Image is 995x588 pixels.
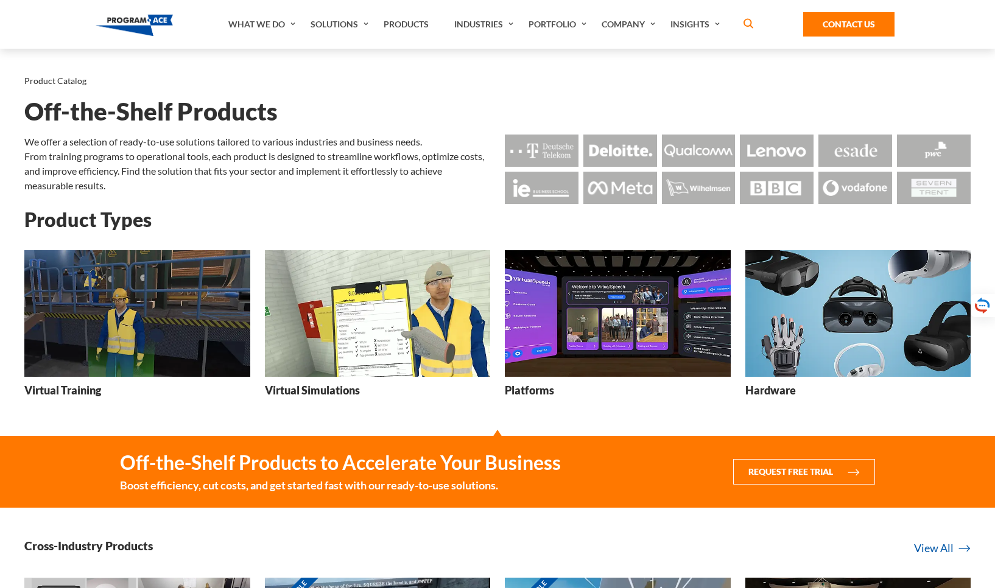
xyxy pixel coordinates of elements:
[265,383,360,398] h3: Virtual Simulations
[24,209,971,230] h2: Product Types
[897,172,971,204] img: Logo - Seven Trent
[505,383,554,398] h3: Platforms
[740,172,814,204] img: Logo - BBC
[897,135,971,167] img: Logo - Pwc
[265,250,491,407] a: Virtual Simulations
[505,172,578,204] img: Logo - Ie Business School
[24,250,250,407] a: Virtual Training
[24,538,153,553] h3: Cross-Industry Products
[96,15,173,36] img: Program-Ace
[24,250,250,377] img: Virtual Training
[120,477,561,493] small: Boost efficiency, cut costs, and get started fast with our ready-to-use solutions.
[914,540,971,556] a: View All
[24,135,490,149] p: We offer a selection of ready-to-use solutions tailored to various industries and business needs.
[505,135,578,167] img: Logo - Deutsche Telekom
[733,459,875,485] button: Request Free Trial
[24,73,971,89] nav: breadcrumb
[818,135,892,167] img: Logo - Esade
[745,250,971,407] a: Hardware
[505,250,731,407] a: Platforms
[803,12,895,37] a: Contact Us
[24,101,971,122] h1: Off-the-Shelf Products
[745,383,796,398] h3: Hardware
[745,250,971,377] img: Hardware
[583,172,657,204] img: Logo - Meta
[24,73,86,89] li: Product Catalog
[583,135,657,167] img: Logo - Deloitte
[265,250,491,377] img: Virtual Simulations
[120,450,561,475] strong: Off-the-Shelf Products to Accelerate Your Business
[24,149,490,193] p: From training programs to operational tools, each product is designed to streamline workflows, op...
[24,383,101,398] h3: Virtual Training
[818,172,892,204] img: Logo - Vodafone
[740,135,814,167] img: Logo - Lenovo
[662,135,736,167] img: Logo - Qualcomm
[505,250,731,377] img: Platforms
[662,172,736,204] img: Logo - Wilhemsen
